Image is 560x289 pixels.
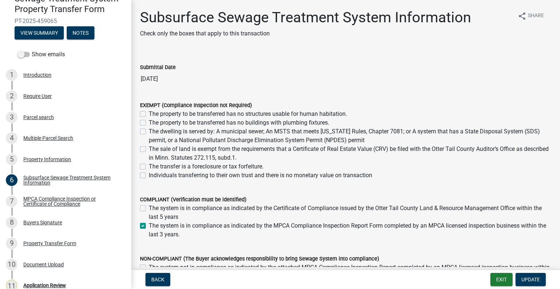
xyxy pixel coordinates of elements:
[6,69,17,81] div: 1
[149,263,551,281] label: The system not in compliance as indicated by the attached MPCA Compliance Inspection Report compl...
[149,171,372,180] label: Individuals transferring to their own trust and there is no monetary value on transaction
[6,90,17,102] div: 2
[23,115,54,120] div: Parcel search
[528,12,544,20] span: Share
[140,9,471,26] h1: Subsurface Sewage Treatment System Information
[6,153,17,165] div: 5
[6,217,17,228] div: 8
[149,162,264,171] label: The transfer is a foreclosure or tax forfeiture.
[23,241,76,246] div: Property Transfer Form
[518,12,526,20] i: share
[140,29,471,38] p: Check only the boxes that apply to this transaction
[6,237,17,249] div: 9
[6,259,17,270] div: 10
[67,26,94,39] button: Notes
[23,157,71,162] div: Property Information
[145,273,170,286] button: Back
[23,196,120,206] div: MPCA Compliance Inspection or Certificate of Compliance
[15,26,64,39] button: View Summary
[23,283,66,288] div: Application Review
[6,111,17,123] div: 3
[149,145,551,162] label: The sale of land is exempt from the requirements that a Certificate of Real Estate Value (CRV) be...
[149,204,551,221] label: The system is in compliance as indicated by the Certificate of Compliance issued by the Otter Tai...
[23,175,120,185] div: Subsurface Sewage Treatment System Information
[140,197,246,202] label: COMPLIANT (Verification must be identified)
[6,195,17,207] div: 7
[149,221,551,239] label: The system is in compliance as indicated by the MPCA Compliance Inspection Report Form completed ...
[140,256,379,262] label: NON-COMPLIANT (The Buyer acknowledges responsibility to bring Sewage System into compliance)
[17,50,65,59] label: Show emails
[521,277,540,282] span: Update
[15,18,117,24] span: PT-2025-459065
[151,277,164,282] span: Back
[23,136,73,141] div: Multiple Parcel Search
[23,72,51,77] div: Introduction
[67,30,94,36] wm-modal-confirm: Notes
[6,132,17,144] div: 4
[149,110,347,118] label: The property to be transferred has no structures usable for human habitation.
[149,127,551,145] label: The dwelling is served by: A municipal sewer; An MSTS that meets [US_STATE] Rules, Chapter 7081; ...
[15,30,64,36] wm-modal-confirm: Summary
[516,273,546,286] button: Update
[23,94,52,99] div: Require User
[140,65,176,70] label: Submittal Date
[23,262,64,267] div: Document Upload
[23,220,62,225] div: Buyers Signature
[140,103,252,108] label: EXEMPT (Compliance Inspection not Required)
[149,118,329,127] label: The property to be transferred has no buildings with plumbing fixtures.
[490,273,513,286] button: Exit
[6,174,17,186] div: 6
[512,9,550,23] button: shareShare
